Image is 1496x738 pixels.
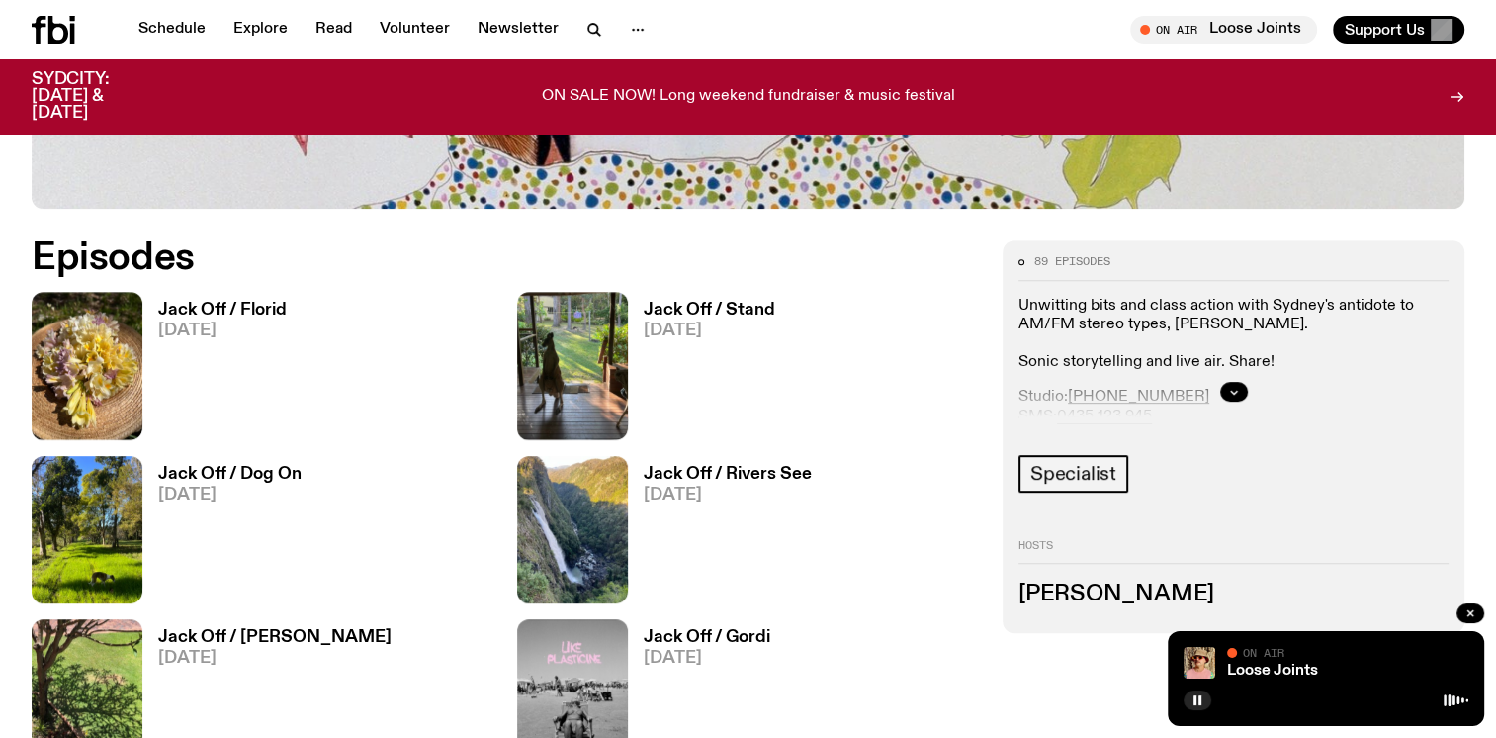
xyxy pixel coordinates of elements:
[1333,16,1464,44] button: Support Us
[158,323,287,339] span: [DATE]
[221,16,300,44] a: Explore
[158,302,287,319] h3: Jack Off / Florid
[1018,455,1128,493] a: Specialist
[644,466,812,483] h3: Jack Off / Rivers See
[1030,463,1116,485] span: Specialist
[142,466,302,603] a: Jack Off / Dog On[DATE]
[1184,647,1215,679] img: Tyson stands in front of a paperbark tree wearing orange sunglasses, a suede bucket hat and a pin...
[1018,584,1449,605] h3: [PERSON_NAME]
[644,487,812,504] span: [DATE]
[1018,297,1449,373] p: Unwitting bits and class action with Sydney's antidote to AM/FM stereo types, [PERSON_NAME]. Soni...
[466,16,571,44] a: Newsletter
[1034,256,1110,267] span: 89 episodes
[127,16,218,44] a: Schedule
[32,240,979,276] h2: Episodes
[158,487,302,504] span: [DATE]
[644,323,775,339] span: [DATE]
[1018,540,1449,564] h2: Hosts
[1130,16,1317,44] button: On AirLoose Joints
[628,302,775,439] a: Jack Off / Stand[DATE]
[517,292,628,439] img: A Kangaroo on a porch with a yard in the background
[1345,21,1425,39] span: Support Us
[1227,663,1318,679] a: Loose Joints
[304,16,364,44] a: Read
[368,16,462,44] a: Volunteer
[644,629,770,646] h3: Jack Off / Gordi
[142,302,287,439] a: Jack Off / Florid[DATE]
[158,466,302,483] h3: Jack Off / Dog On
[32,71,158,122] h3: SYDCITY: [DATE] & [DATE]
[158,650,392,667] span: [DATE]
[158,629,392,646] h3: Jack Off / [PERSON_NAME]
[644,650,770,667] span: [DATE]
[644,302,775,319] h3: Jack Off / Stand
[542,88,955,106] p: ON SALE NOW! Long weekend fundraiser & music festival
[628,466,812,603] a: Jack Off / Rivers See[DATE]
[1243,646,1284,659] span: On Air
